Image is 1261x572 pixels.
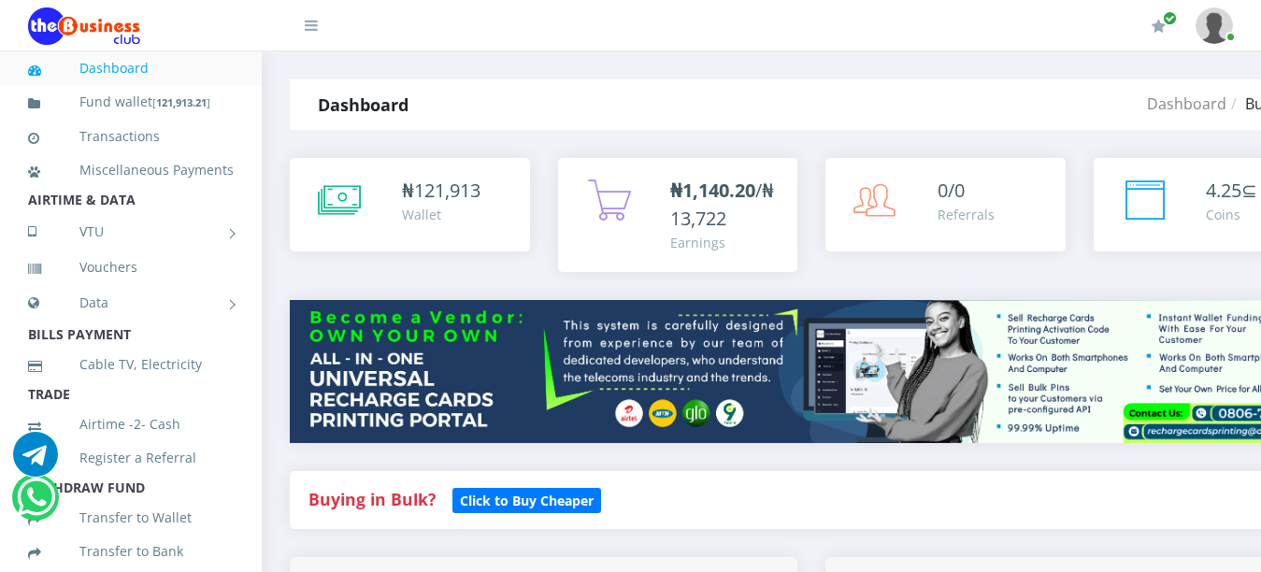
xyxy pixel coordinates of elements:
[28,7,140,45] img: Logo
[1147,93,1226,114] a: Dashboard
[1163,11,1177,25] span: Renew/Upgrade Subscription
[670,178,755,203] b: ₦1,140.20
[938,205,995,224] div: Referrals
[28,496,234,539] a: Transfer to Wallet
[28,403,234,446] a: Airtime -2- Cash
[13,446,58,477] a: Chat for support
[152,95,210,109] small: [ ]
[1206,205,1257,224] div: Coins
[452,488,601,510] a: Click to Buy Cheaper
[414,178,480,203] span: 121,913
[460,492,594,509] b: Click to Buy Cheaper
[1196,7,1233,44] img: User
[938,178,965,203] span: 0/0
[402,205,480,224] div: Wallet
[28,246,234,289] a: Vouchers
[28,47,234,90] a: Dashboard
[670,178,774,231] span: /₦13,722
[28,80,234,124] a: Fund wallet[121,913.21]
[670,233,780,252] div: Earnings
[825,158,1066,251] a: 0/0 Referrals
[156,95,207,109] b: 121,913.21
[1152,19,1166,34] i: Renew/Upgrade Subscription
[558,158,798,272] a: ₦1,140.20/₦13,722 Earnings
[1206,178,1241,203] span: 4.25
[402,177,480,205] div: ₦
[1206,177,1257,205] div: ⊆
[318,93,408,116] strong: Dashboard
[28,208,234,255] a: VTU
[290,158,530,251] a: ₦121,913 Wallet
[28,343,234,386] a: Cable TV, Electricity
[308,488,436,510] strong: Buying in Bulk?
[28,115,234,158] a: Transactions
[28,436,234,479] a: Register a Referral
[28,149,234,192] a: Miscellaneous Payments
[17,489,55,520] a: Chat for support
[28,279,234,326] a: Data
